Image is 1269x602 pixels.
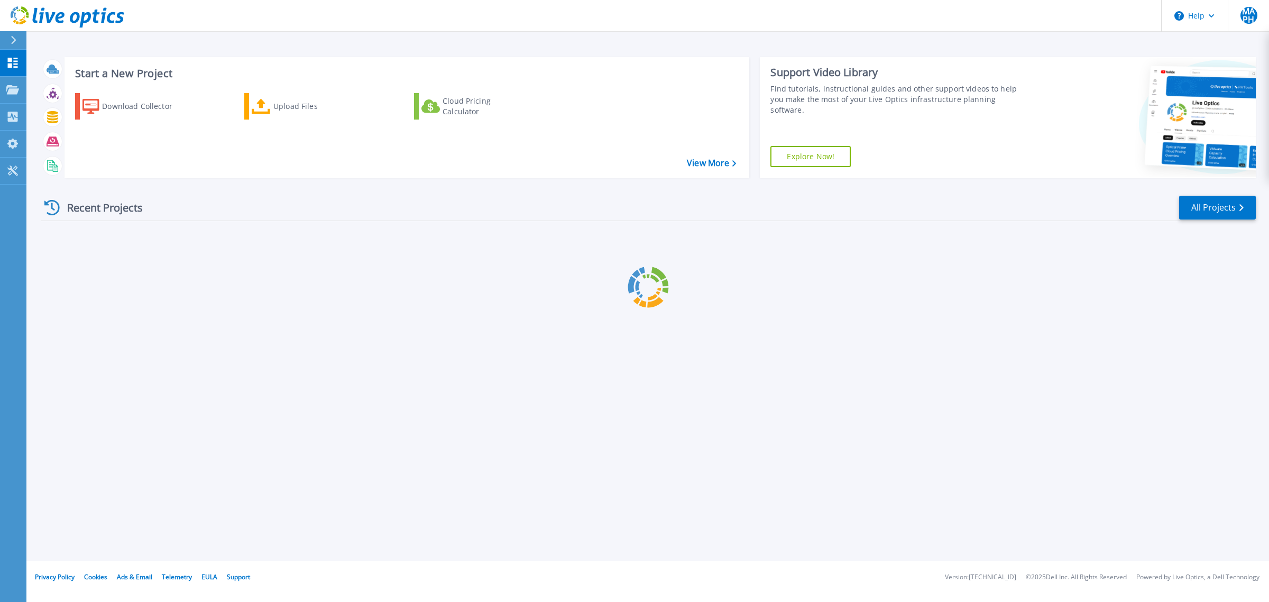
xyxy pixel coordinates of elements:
div: Find tutorials, instructional guides and other support videos to help you make the most of your L... [770,84,1026,115]
a: Ads & Email [117,572,152,581]
div: Upload Files [273,96,358,117]
a: Cookies [84,572,107,581]
a: Support [227,572,250,581]
a: Cloud Pricing Calculator [414,93,532,120]
a: Privacy Policy [35,572,75,581]
li: Version: [TECHNICAL_ID] [945,574,1016,581]
h3: Start a New Project [75,68,736,79]
div: Support Video Library [770,66,1026,79]
a: EULA [201,572,217,581]
li: Powered by Live Optics, a Dell Technology [1136,574,1259,581]
a: Explore Now! [770,146,851,167]
li: © 2025 Dell Inc. All Rights Reserved [1026,574,1127,581]
div: Cloud Pricing Calculator [443,96,527,117]
a: View More [687,158,736,168]
span: MAPH [1240,7,1257,24]
div: Download Collector [102,96,187,117]
a: Telemetry [162,572,192,581]
a: Download Collector [75,93,193,120]
a: All Projects [1179,196,1256,220]
a: Upload Files [244,93,362,120]
div: Recent Projects [41,195,157,221]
